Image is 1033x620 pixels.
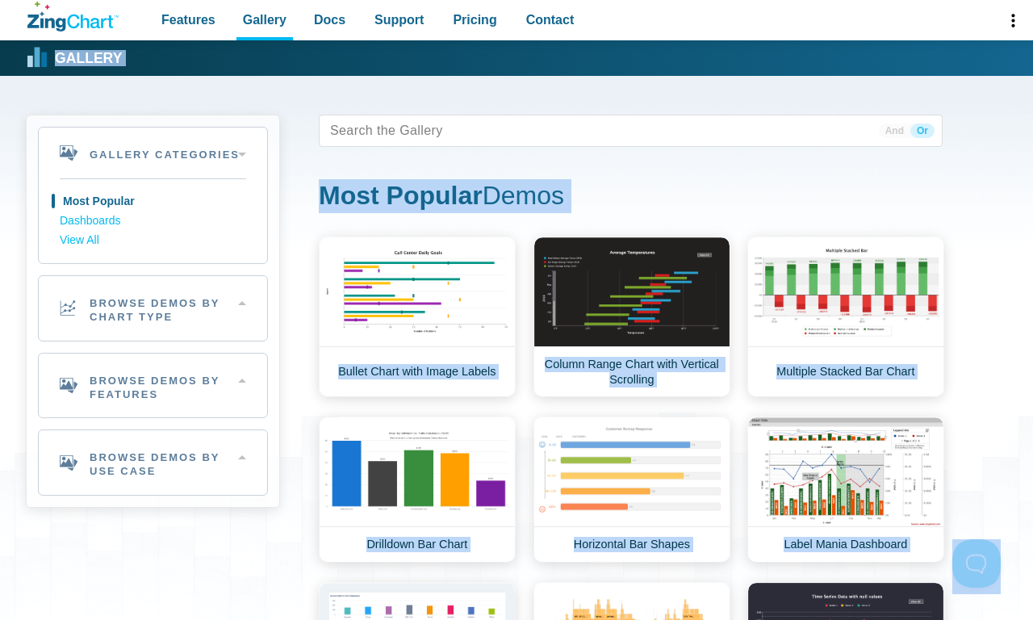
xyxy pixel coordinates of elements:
a: View All [60,231,246,250]
span: Gallery [243,9,286,31]
span: Features [161,9,215,31]
h1: Demos [319,179,943,216]
h2: Browse Demos By Chart Type [39,276,267,341]
span: Pricing [453,9,496,31]
span: Docs [314,9,345,31]
a: Bullet Chart with Image Labels [319,237,516,397]
strong: Most Popular [319,181,483,210]
a: Multiple Stacked Bar Chart [747,237,944,397]
a: Column Range Chart with Vertical Scrolling [533,237,730,397]
a: Most Popular [60,192,246,212]
a: Dashboards [60,212,246,231]
a: Gallery [27,46,122,70]
span: And [879,124,910,138]
span: Or [910,124,935,138]
a: ZingChart Logo. Click to return to the homepage [27,2,119,31]
iframe: Toggle Customer Support [952,539,1001,588]
span: Support [374,9,424,31]
h2: Gallery Categories [39,128,267,178]
strong: Gallery [55,52,122,66]
a: Horizontal Bar Shapes [533,417,730,563]
h2: Browse Demos By Features [39,354,267,418]
a: Label Mania Dashboard [747,417,944,563]
span: Contact [526,9,575,31]
h2: Browse Demos By Use Case [39,430,267,495]
a: Drilldown Bar Chart [319,417,516,563]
